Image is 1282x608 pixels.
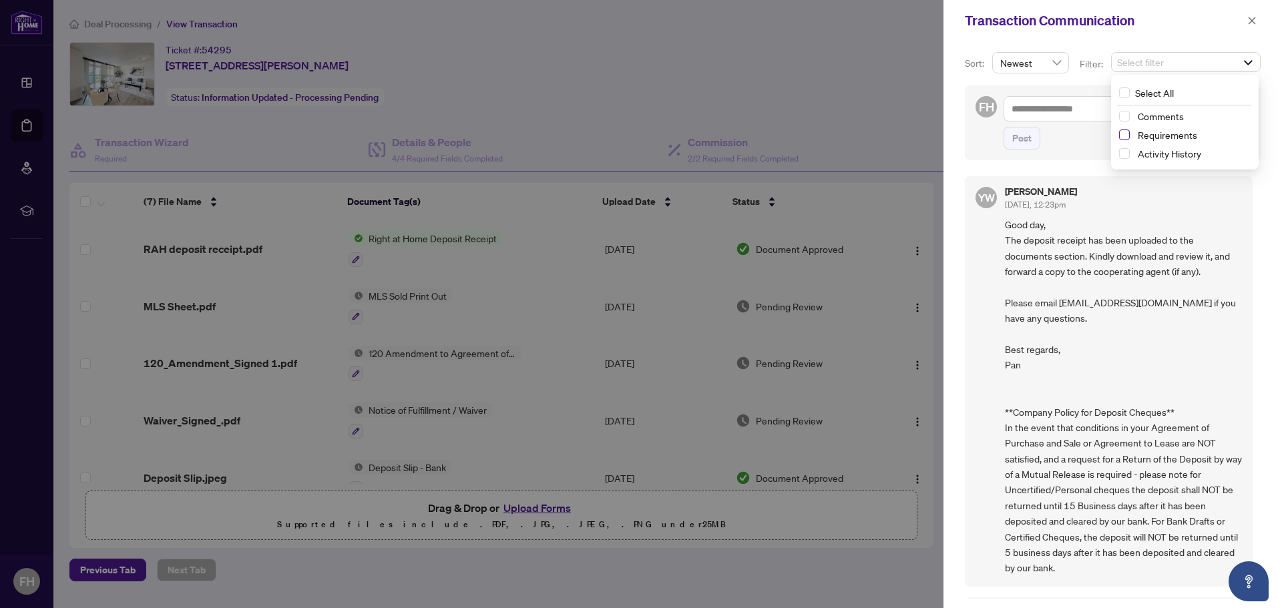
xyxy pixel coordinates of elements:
[1119,111,1130,121] span: Select Comments
[1080,57,1105,71] p: Filter:
[1130,85,1179,100] span: Select All
[979,97,994,116] span: FH
[1000,53,1061,73] span: Newest
[1132,108,1251,124] span: Comments
[978,189,995,206] span: YW
[1132,127,1251,143] span: Requirements
[1229,561,1269,601] button: Open asap
[965,11,1243,31] div: Transaction Communication
[965,56,987,71] p: Sort:
[1005,187,1077,196] h5: [PERSON_NAME]
[1247,16,1257,25] span: close
[1138,129,1197,141] span: Requirements
[1119,129,1130,140] span: Select Requirements
[1005,217,1242,576] span: Good day, The deposit receipt has been uploaded to the documents section. Kindly download and rev...
[1132,145,1251,162] span: Activity History
[1138,147,1201,160] span: Activity History
[1005,200,1066,210] span: [DATE], 12:23pm
[1004,127,1040,149] button: Post
[1138,110,1184,122] span: Comments
[1119,148,1130,159] span: Select Activity History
